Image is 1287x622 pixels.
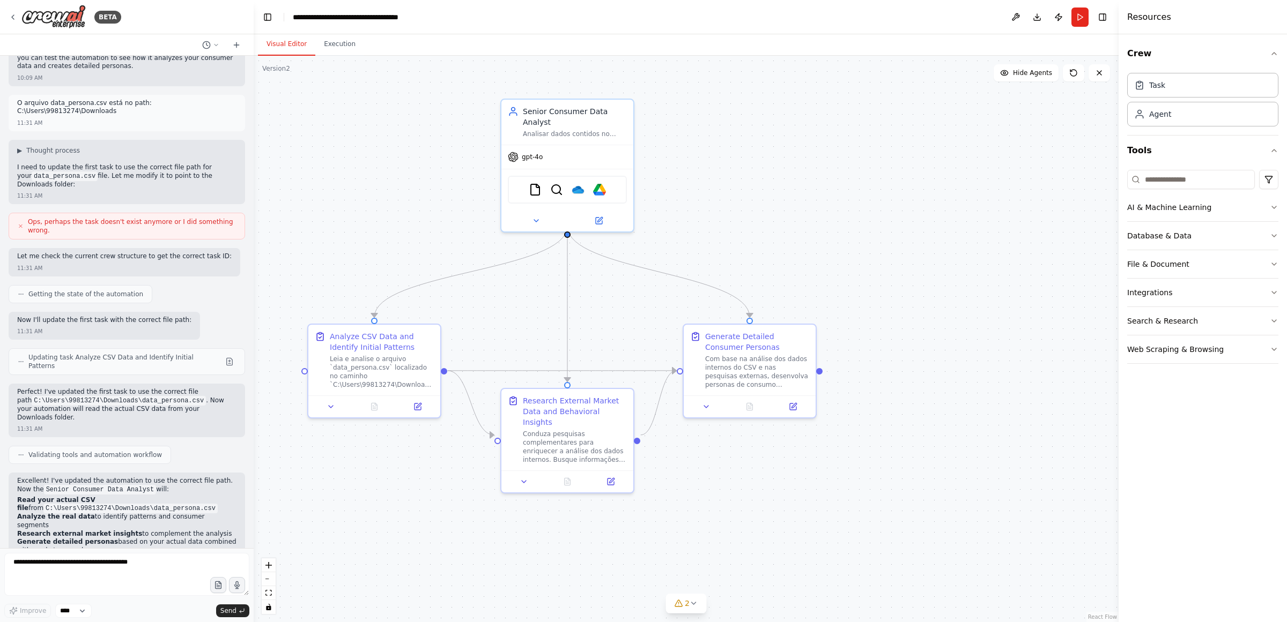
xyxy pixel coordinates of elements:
div: BETA [94,11,121,24]
div: React Flow controls [262,558,276,614]
div: Analisar dados contidos no arquivo `data_persona.csv` e gerar personas de consumo detalhadas, ide... [523,130,627,138]
div: 11:31 AM [17,327,42,335]
button: File & Document [1127,250,1278,278]
strong: Read your actual CSV file [17,496,95,512]
li: from [17,496,236,513]
button: Hide Agents [994,64,1059,81]
span: Getting the state of the automation [28,290,143,298]
p: Excellent! I've updated the automation to use the correct file path. Now the will: [17,477,236,494]
div: Generate Detailed Consumer PersonasCom base na análise dos dados internos do CSV e nas pesquisas ... [683,324,817,418]
g: Edge from 0d6a5635-8994-4e91-87ea-8a5b9e43197f to 7c99b40a-a761-475d-8c91-4b6c404fbd54 [562,226,755,317]
p: Let me check the current crew structure to get the correct task ID: [17,252,232,261]
div: 11:31 AM [17,264,42,272]
strong: Research external market insights [17,530,142,537]
button: fit view [262,586,276,600]
button: ▶Thought process [17,146,80,155]
g: Edge from 0d6a5635-8994-4e91-87ea-8a5b9e43197f to 8b6a142f-077a-430c-b1b0-324727518c5f [369,226,573,317]
button: Search & Research [1127,307,1278,335]
p: Now I'll update the first task with the correct file path: [17,316,191,325]
p: O arquivo data_persona.csv está no path: C:\Users\99813274\Downloads [17,99,236,116]
button: Start a new chat [228,39,245,51]
div: 11:31 AM [17,425,42,433]
button: Tools [1127,136,1278,166]
a: React Flow attribution [1088,614,1117,620]
code: data_persona.csv [32,171,98,181]
span: 2 [685,598,690,609]
img: OneDrive [572,183,585,196]
button: 2 [665,594,707,613]
div: Conduza pesquisas complementares para enriquecer a análise dos dados internos. Busque informações... [523,430,627,464]
div: Senior Consumer Data Analyst [523,106,627,128]
span: Validating tools and automation workflow [28,451,162,459]
div: 11:31 AM [17,192,42,200]
g: Edge from 8b6a142f-077a-430c-b1b0-324727518c5f to 74ad08f9-e240-48ae-a42f-0bff96fef4e2 [448,365,494,440]
button: Open in side panel [399,400,436,413]
div: AI & Machine Learning [1127,202,1211,213]
span: Ops, perhaps the task doesn't exist anymore or I did something wrong. [28,218,236,235]
button: Upload files [210,577,226,593]
div: Senior Consumer Data AnalystAnalisar dados contidos no arquivo `data_persona.csv` e gerar persona... [500,99,634,233]
div: Crew [1127,69,1278,135]
li: based on your actual data combined with market research [17,538,236,554]
strong: Generate detailed personas [17,538,118,545]
img: Google Drive [593,183,606,196]
span: Thought process [26,146,80,155]
button: Visual Editor [258,33,315,56]
code: C:\Users\99813274\Downloads\data_persona.csv [32,396,206,406]
button: zoom out [262,572,276,586]
div: Tools [1127,166,1278,372]
li: to identify patterns and consumer segments [17,513,236,529]
button: Open in side panel [774,400,811,413]
button: Open in side panel [592,475,629,488]
div: Analyze CSV Data and Identify Initial PatternsLeia e analise o arquivo `data_persona.csv` localiz... [307,324,441,418]
button: Click to speak your automation idea [229,577,245,593]
button: AI & Machine Learning [1127,193,1278,221]
button: Web Scraping & Browsing [1127,335,1278,363]
code: Senior Consumer Data Analyst [44,485,157,494]
div: Version 2 [262,64,290,73]
button: No output available [352,400,397,413]
button: No output available [545,475,590,488]
div: Database & Data [1127,230,1192,241]
li: to complement the analysis [17,530,236,538]
button: zoom in [262,558,276,572]
button: Switch to previous chat [198,39,224,51]
button: Database & Data [1127,222,1278,250]
img: SerperDevTool [550,183,563,196]
div: Leia e analise o arquivo `data_persona.csv` localizado no caminho `C:\Users\99813274\Downloads\da... [330,355,434,389]
button: Hide left sidebar [260,10,275,25]
button: No output available [727,400,773,413]
span: Hide Agents [1013,69,1052,77]
p: Perfect! I've updated the first task to use the correct file path . Now your automation will read... [17,388,236,422]
button: Crew [1127,39,1278,69]
div: Integrations [1127,287,1172,298]
div: 10:09 AM [17,74,42,82]
button: toggle interactivity [262,600,276,614]
button: Execution [315,33,364,56]
g: Edge from 74ad08f9-e240-48ae-a42f-0bff96fef4e2 to 7c99b40a-a761-475d-8c91-4b6c404fbd54 [641,365,677,440]
button: Improve [4,604,51,618]
span: ▶ [17,146,22,155]
div: Research External Market Data and Behavioral Insights [523,395,627,428]
p: I need to update the first task to use the correct file path for your file. Let me modify it to p... [17,163,236,189]
div: Search & Research [1127,316,1198,326]
div: Com base na análise dos dados internos do CSV e nas pesquisas externas, desenvolva personas de co... [705,355,809,389]
div: Generate Detailed Consumer Personas [705,331,809,353]
div: 11:31 AM [17,119,42,127]
div: Research External Market Data and Behavioral InsightsConduza pesquisas complementares para enriqu... [500,388,634,493]
span: gpt-4o [522,153,543,161]
div: Web Scraping & Browsing [1127,344,1224,355]
button: Integrations [1127,279,1278,306]
img: Logo [21,5,86,29]
span: Improve [20,606,46,615]
h4: Resources [1127,11,1171,24]
div: File & Document [1127,259,1189,269]
strong: Analyze the real data [17,513,95,520]
img: FileReadTool [529,183,542,196]
div: Agent [1149,109,1171,119]
span: Updating task Analyze CSV Data and Identify Initial Patterns [28,353,221,370]
g: Edge from 8b6a142f-077a-430c-b1b0-324727518c5f to 7c99b40a-a761-475d-8c91-4b6c404fbd54 [448,365,677,376]
button: Open in side panel [568,214,629,227]
code: C:\Users\99813274\Downloads\data_persona.csv [43,504,218,513]
button: Hide right sidebar [1095,10,1110,25]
